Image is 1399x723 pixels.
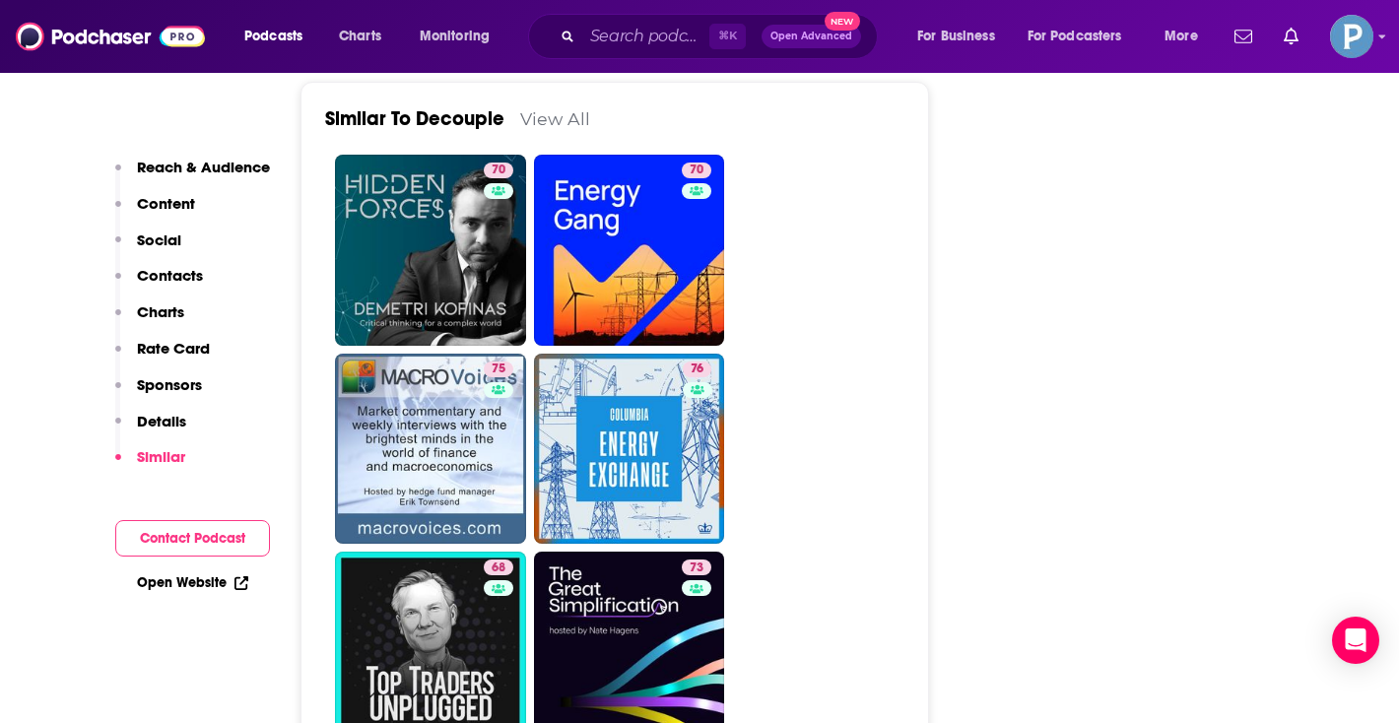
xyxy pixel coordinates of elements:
p: Social [137,230,181,249]
button: Rate Card [115,339,210,375]
span: For Business [917,23,995,50]
span: Logged in as PiperComms [1330,15,1373,58]
img: Podchaser - Follow, Share and Rate Podcasts [16,18,205,55]
span: 75 [492,360,505,379]
p: Similar [137,447,185,466]
p: Reach & Audience [137,158,270,176]
button: Details [115,412,186,448]
span: Monitoring [420,23,490,50]
a: Open Website [137,574,248,591]
a: Charts [326,21,393,52]
button: open menu [903,21,1020,52]
p: Content [137,194,195,213]
p: Details [137,412,186,430]
button: Reach & Audience [115,158,270,194]
span: 70 [492,161,505,180]
a: 70 [484,163,513,178]
a: 76 [534,354,725,545]
a: View All [520,108,590,129]
span: Open Advanced [770,32,852,41]
button: Open AdvancedNew [762,25,861,48]
a: Show notifications dropdown [1276,20,1306,53]
p: Rate Card [137,339,210,358]
p: Charts [137,302,184,321]
span: 76 [691,360,703,379]
div: Search podcasts, credits, & more... [547,14,897,59]
a: 70 [534,155,725,346]
a: Similar To Decouple [325,106,504,131]
a: 68 [484,559,513,575]
button: open menu [406,21,515,52]
a: 70 [682,163,711,178]
a: 76 [683,361,711,377]
button: Contacts [115,266,203,302]
button: open menu [1151,21,1223,52]
img: User Profile [1330,15,1373,58]
button: Show profile menu [1330,15,1373,58]
button: Contact Podcast [115,520,270,557]
p: Contacts [137,266,203,285]
span: Podcasts [244,23,302,50]
input: Search podcasts, credits, & more... [582,21,709,52]
a: Show notifications dropdown [1227,20,1260,53]
a: 75 [484,361,513,377]
span: 73 [690,559,703,578]
button: Content [115,194,195,230]
button: Charts [115,302,184,339]
span: ⌘ K [709,24,746,49]
button: Sponsors [115,375,202,412]
button: Social [115,230,181,267]
button: Similar [115,447,185,484]
a: 73 [682,559,711,575]
span: For Podcasters [1028,23,1122,50]
span: Charts [339,23,381,50]
button: open menu [231,21,328,52]
p: Sponsors [137,375,202,394]
span: 68 [492,559,505,578]
span: More [1165,23,1198,50]
span: 70 [690,161,703,180]
a: 70 [335,155,526,346]
div: Open Intercom Messenger [1332,617,1379,664]
span: New [825,12,860,31]
button: open menu [1015,21,1151,52]
a: 75 [335,354,526,545]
